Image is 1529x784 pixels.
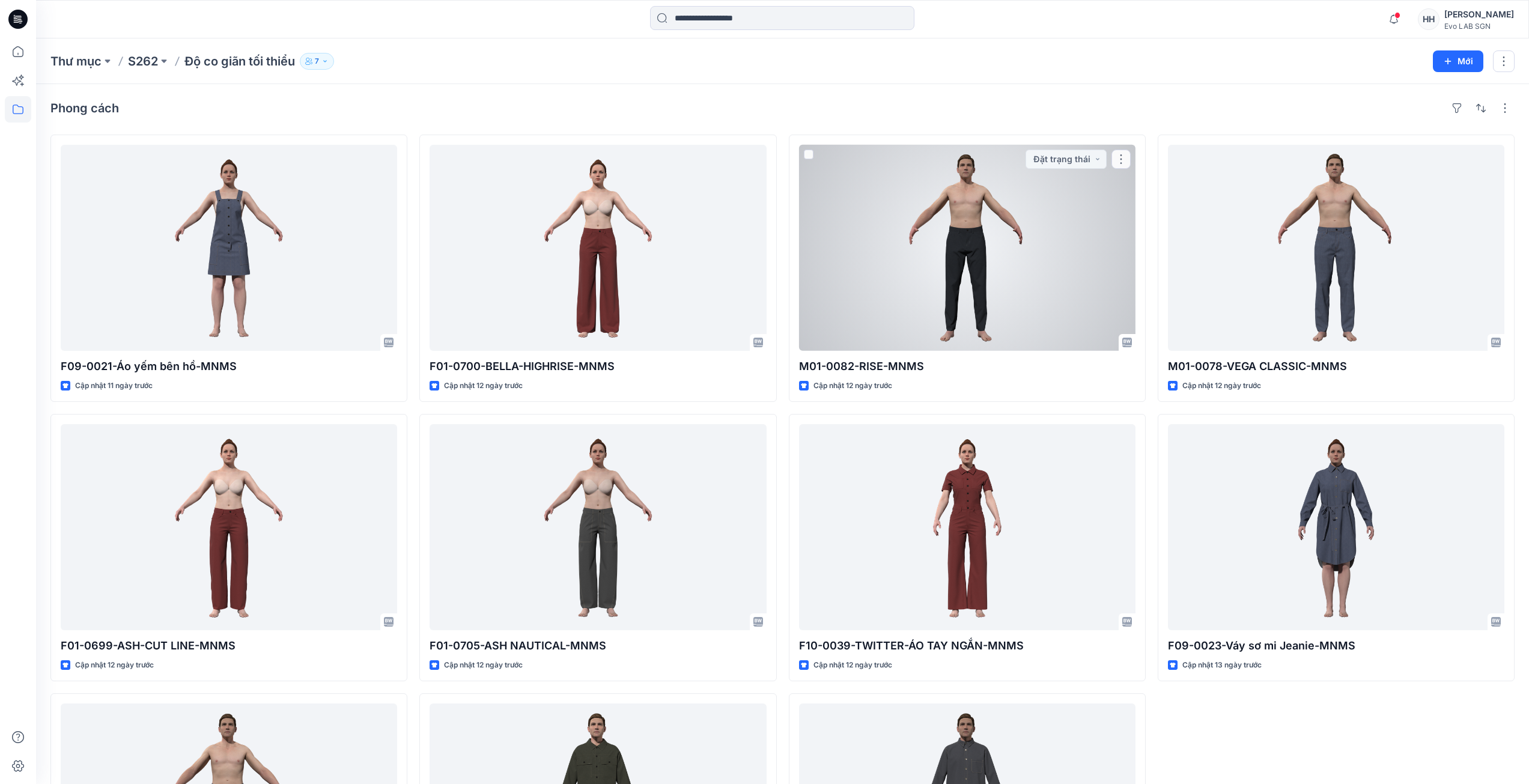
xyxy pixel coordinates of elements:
[430,639,606,652] font: F01-0705-ASH NAUTICAL-MNMS
[1182,381,1261,390] font: Cập nhật 12 ngày trước
[1168,639,1355,652] font: F09-0023-Váy sơ mi Jeanie-MNMS
[1168,424,1504,630] a: F09-0023-Váy sơ mi Jeanie-MNMS
[50,54,102,68] font: Thư mục
[50,101,119,115] font: Phong cách
[61,145,397,351] a: F09-0021-Áo yếm bên hồ-MNMS
[1444,22,1491,31] font: Evo LAB SGN
[50,53,102,70] a: Thư mục
[799,145,1135,351] a: M01-0082-RISE-MNMS
[1423,14,1435,24] font: HH
[1433,50,1483,72] button: Mới
[128,54,158,68] font: S262
[300,53,334,70] button: 7
[315,56,319,65] font: 7
[430,145,766,351] a: F01-0700-BELLA-HIGHRISE-MNMS
[430,360,615,372] font: F01-0700-BELLA-HIGHRISE-MNMS
[75,381,153,390] font: Cập nhật 11 ngày trước
[61,639,236,652] font: F01-0699-ASH-CUT LINE-MNMS
[1168,360,1347,372] font: M01-0078-VEGA CLASSIC-MNMS
[799,360,924,372] font: M01-0082-RISE-MNMS
[184,54,295,68] font: Độ co giãn tối thiểu
[444,381,523,390] font: Cập nhật 12 ngày trước
[128,53,158,70] a: S262
[61,360,237,372] font: F09-0021-Áo yếm bên hồ-MNMS
[444,660,523,669] font: Cập nhật 12 ngày trước
[799,639,1024,652] font: F10-0039-TWITTER-ÁO TAY NGẮN-MNMS
[1444,9,1514,19] font: [PERSON_NAME]
[75,660,154,669] font: Cập nhật 12 ngày trước
[1168,145,1504,351] a: M01-0078-VEGA CLASSIC-MNMS
[1182,660,1262,669] font: Cập nhật 13 ngày trước
[799,424,1135,630] a: F10-0039-TWITTER-ÁO TAY NGẮN-MNMS
[61,424,397,630] a: F01-0699-ASH-CUT LINE-MNMS
[430,424,766,630] a: F01-0705-ASH NAUTICAL-MNMS
[813,660,892,669] font: Cập nhật 12 ngày trước
[813,381,892,390] font: Cập nhật 12 ngày trước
